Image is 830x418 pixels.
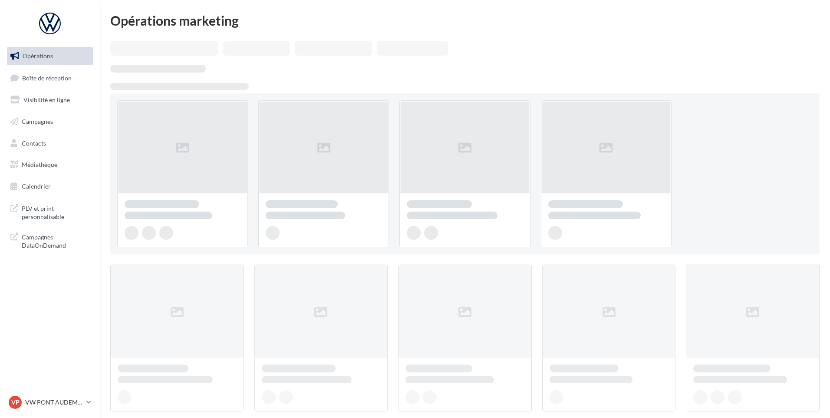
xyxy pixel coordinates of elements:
[22,161,57,168] span: Médiathèque
[22,202,89,221] span: PLV et print personnalisable
[5,113,95,131] a: Campagnes
[5,47,95,65] a: Opérations
[23,96,70,103] span: Visibilité en ligne
[5,199,95,225] a: PLV et print personnalisable
[5,228,95,253] a: Campagnes DataOnDemand
[22,118,53,125] span: Campagnes
[5,91,95,109] a: Visibilité en ligne
[23,52,53,60] span: Opérations
[5,156,95,174] a: Médiathèque
[22,231,89,250] span: Campagnes DataOnDemand
[110,14,820,27] div: Opérations marketing
[11,398,20,407] span: VP
[22,182,51,190] span: Calendrier
[7,394,93,411] a: VP VW PONT AUDEMER
[22,74,72,81] span: Boîte de réception
[25,398,83,407] p: VW PONT AUDEMER
[5,134,95,153] a: Contacts
[22,139,46,146] span: Contacts
[5,177,95,196] a: Calendrier
[5,69,95,87] a: Boîte de réception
